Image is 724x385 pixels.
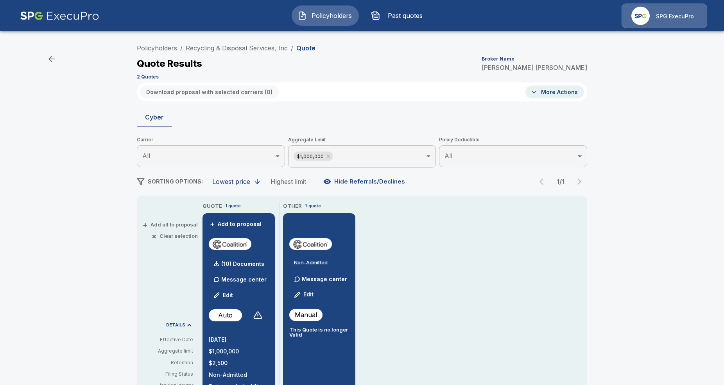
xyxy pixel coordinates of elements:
button: Download proposal with selected carriers (0) [140,86,279,98]
button: +Add all to proposal [144,222,198,227]
p: Broker Name [482,57,514,61]
p: Retention [143,359,193,366]
p: This Quote is no longer Valid [289,327,349,337]
span: Carrier [137,136,285,144]
button: Cyber [137,108,172,127]
span: All [444,152,452,160]
p: $2,500 [209,360,269,366]
p: SPG ExecuPro [656,12,694,20]
button: Policyholders IconPolicyholders [292,5,359,26]
p: (10) Documents [221,261,264,267]
p: Effective Date [143,336,193,343]
p: Quote Results [137,59,202,68]
div: Highest limit [271,178,306,185]
p: Non-Admitted [209,372,269,378]
span: + [210,221,215,227]
button: Past quotes IconPast quotes [365,5,432,26]
button: +Add to proposal [209,220,263,228]
img: coalitioncyber [212,238,248,250]
p: DETAILS [166,323,185,327]
span: Aggregate Limit [288,136,436,144]
p: OTHER [283,202,302,210]
img: AA Logo [20,4,99,28]
div: Lowest price [212,178,250,185]
button: More Actions [525,86,584,98]
p: 2 Quotes [137,75,159,79]
a: Policyholders [137,44,177,52]
span: $1,000,000 [294,152,327,161]
img: Policyholders Icon [297,11,307,20]
span: Past quotes [384,11,427,20]
span: Policy Deductible [439,136,587,144]
button: Hide Referrals/Declines [322,174,408,189]
p: [DATE] [209,337,269,342]
a: Recycling & Disposal Services, Inc [186,44,288,52]
div: $1,000,000 [294,152,333,161]
p: Aggregate limit [143,348,193,355]
button: ×Clear selection [153,233,198,239]
p: quote [308,203,321,209]
span: + [143,222,147,227]
span: All [142,152,150,160]
p: 1 [305,203,307,209]
button: Edit [291,287,317,303]
span: × [152,233,156,239]
p: Message center [221,275,267,283]
button: Edit [210,287,237,303]
nav: breadcrumb [137,43,315,53]
p: [PERSON_NAME] [PERSON_NAME] [482,64,587,71]
p: Non-Admitted [294,260,349,265]
span: Policyholders [310,11,353,20]
p: 1 / 1 [553,178,568,185]
a: Agency IconSPG ExecuPro [622,4,707,28]
p: Message center [302,275,347,283]
li: / [180,43,183,53]
p: QUOTE [203,202,222,210]
p: 1 quote [225,203,241,209]
li: / [291,43,293,53]
img: coalitioncyber [292,238,329,250]
p: Filing Status [143,371,193,378]
p: Auto [218,310,233,320]
img: Past quotes Icon [371,11,380,20]
p: Manual [295,310,317,319]
p: Quote [296,45,315,51]
img: Agency Icon [631,7,650,25]
p: $1,000,000 [209,349,269,354]
span: SORTING OPTIONS: [148,178,203,185]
